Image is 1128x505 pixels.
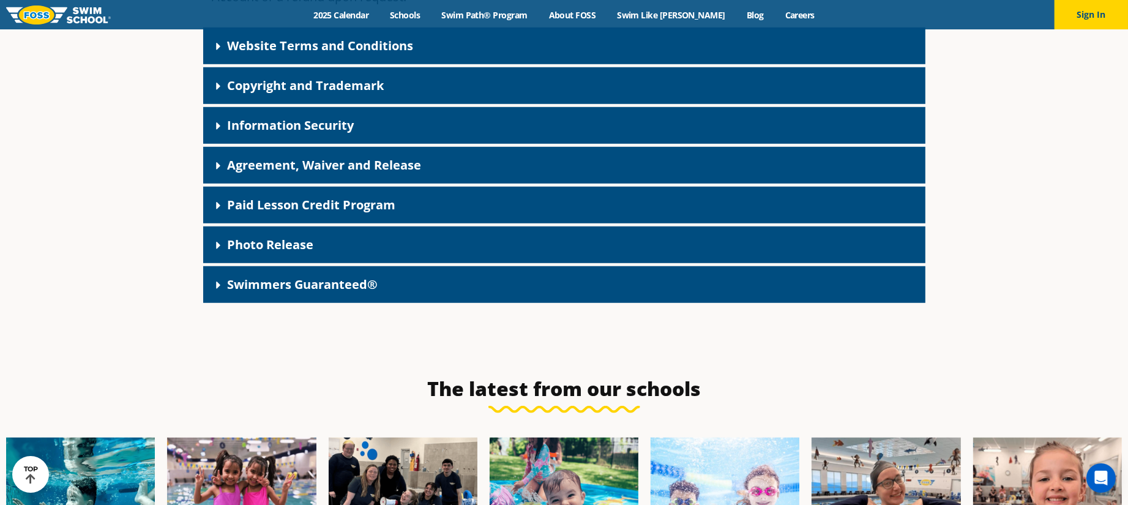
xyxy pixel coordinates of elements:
[228,276,378,293] a: Swimmers Guaranteed®
[1086,463,1116,493] div: Open Intercom Messenger
[228,117,354,133] a: Information Security
[228,157,422,173] a: Agreement, Waiver and Release
[24,465,38,484] div: TOP
[228,37,414,54] a: Website Terms and Conditions
[228,77,384,94] a: Copyright and Trademark
[431,9,538,21] a: Swim Path® Program
[303,9,379,21] a: 2025 Calendar
[203,28,925,64] div: Website Terms and Conditions
[203,226,925,263] div: Photo Release
[203,187,925,223] div: Paid Lesson Credit Program
[774,9,825,21] a: Careers
[203,147,925,184] div: Agreement, Waiver and Release
[228,196,396,213] a: Paid Lesson Credit Program
[203,107,925,144] div: Information Security
[538,9,607,21] a: About FOSS
[6,6,111,24] img: FOSS Swim School Logo
[607,9,736,21] a: Swim Like [PERSON_NAME]
[203,266,925,303] div: Swimmers Guaranteed®
[379,9,431,21] a: Schools
[203,67,925,104] div: Copyright and Trademark
[228,236,314,253] a: Photo Release
[736,9,774,21] a: Blog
